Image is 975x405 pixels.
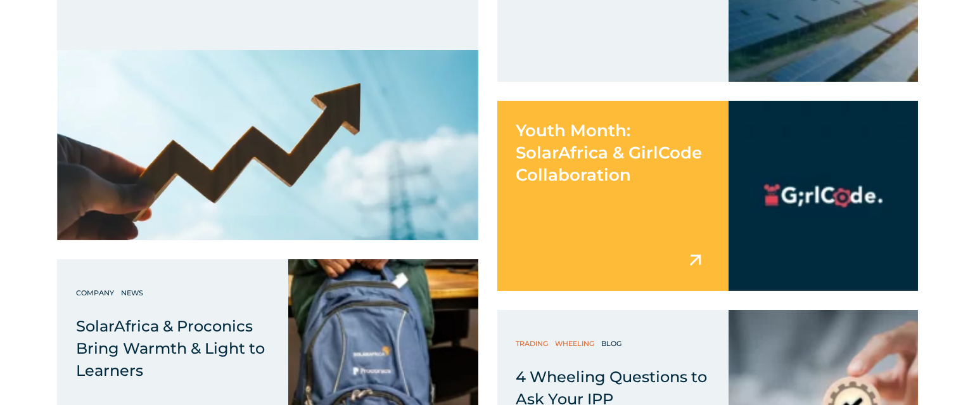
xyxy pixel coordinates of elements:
[76,286,117,299] a: Company
[684,249,706,271] img: arrow icon
[602,337,625,350] a: Blog
[121,286,146,299] a: News
[516,120,703,185] span: Youth Month: SolarAfrica & GirlCode Collaboration
[556,337,598,350] a: Wheeling
[57,50,478,240] img: Electricity Prices: How Businesses Can Stay Ahead of Hikes
[729,101,918,291] img: SolarAfrica and GirlCode
[76,317,265,380] span: SolarAfrica & Proconics Bring Warmth & Light to Learners
[516,337,552,350] a: Trading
